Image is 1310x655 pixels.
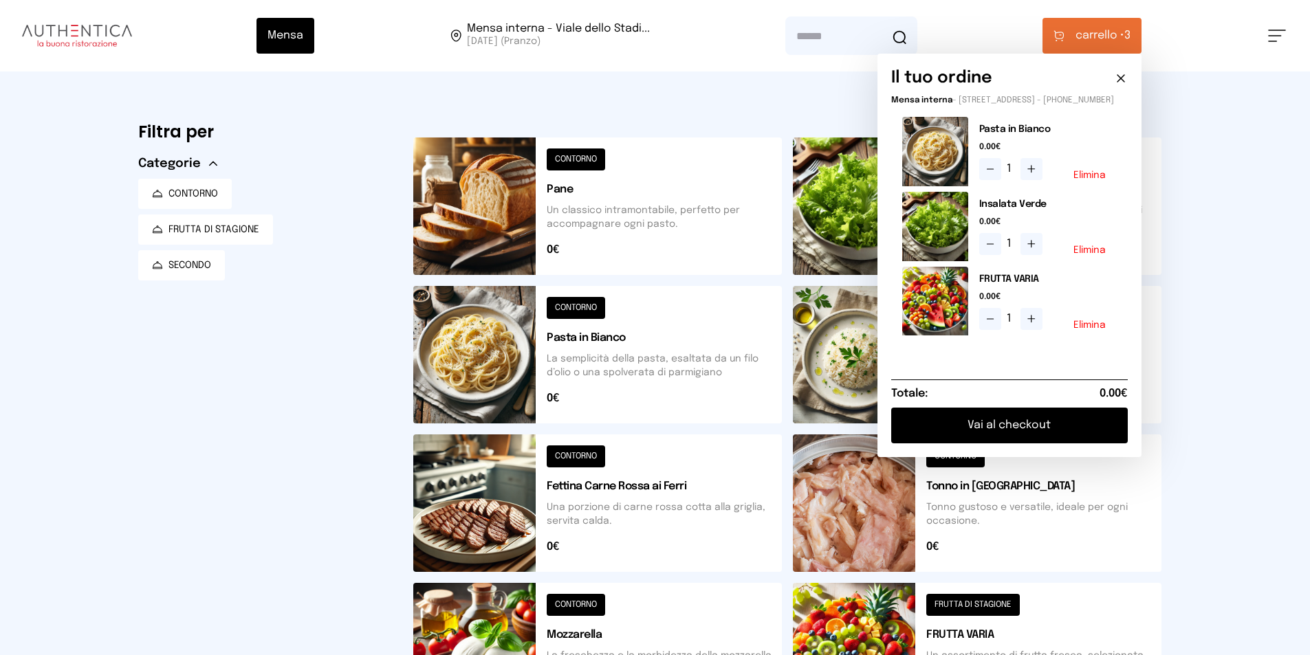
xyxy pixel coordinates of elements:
p: - [STREET_ADDRESS] - [PHONE_NUMBER] [891,95,1128,106]
span: 3 [1076,27,1131,44]
span: CONTORNO [168,187,218,201]
button: Mensa [256,18,314,54]
span: 1 [1007,236,1015,252]
span: Categorie [138,154,201,173]
span: 0.00€ [1100,386,1128,402]
span: [DATE] (Pranzo) [467,34,650,48]
img: media [902,117,968,186]
button: Elimina [1073,245,1106,255]
img: media [902,267,968,336]
span: Viale dello Stadio, 77, 05100 Terni TR, Italia [467,23,650,48]
h2: Pasta in Bianco [979,122,1117,136]
span: SECONDO [168,258,211,272]
h6: Il tuo ordine [891,67,992,89]
button: Vai al checkout [891,408,1128,443]
button: SECONDO [138,250,225,280]
button: Categorie [138,154,217,173]
button: Elimina [1073,170,1106,180]
span: 0.00€ [979,142,1117,153]
button: carrello •3 [1042,18,1142,54]
img: logo.8f33a47.png [22,25,132,47]
span: 1 [1007,311,1015,327]
button: CONTORNO [138,179,232,209]
span: Mensa interna [891,96,952,104]
span: FRUTTA DI STAGIONE [168,223,259,236]
img: media [902,192,968,261]
button: FRUTTA DI STAGIONE [138,214,273,245]
h6: Filtra per [138,121,391,143]
h2: FRUTTA VARIA [979,272,1117,286]
span: carrello • [1076,27,1124,44]
span: 0.00€ [979,291,1117,302]
h6: Totale: [891,386,928,402]
button: Elimina [1073,320,1106,330]
span: 0.00€ [979,217,1117,227]
h2: Insalata Verde [979,197,1117,211]
span: 1 [1007,161,1015,177]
